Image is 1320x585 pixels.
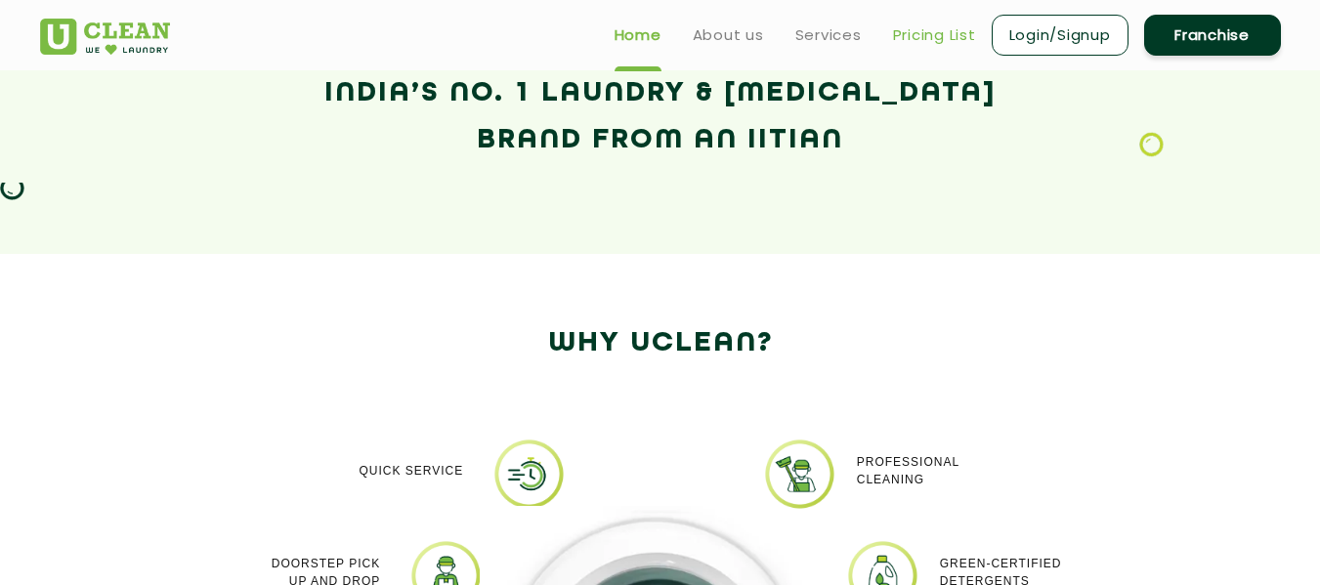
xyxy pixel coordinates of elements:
img: UClean Laundry and Dry Cleaning [40,19,170,55]
h2: India’s No. 1 Laundry & [MEDICAL_DATA] Brand from an IITian [40,70,1281,164]
a: Franchise [1144,15,1281,56]
a: About us [693,23,764,47]
a: Home [615,23,661,47]
a: Login/Signup [992,15,1128,56]
p: Quick Service [359,462,463,480]
a: Services [795,23,862,47]
img: PROFESSIONAL_CLEANING_11zon.webp [763,438,836,511]
p: Professional cleaning [857,453,959,488]
img: Laundry [1139,132,1164,157]
h2: Why Uclean? [40,320,1281,367]
a: Pricing List [893,23,976,47]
